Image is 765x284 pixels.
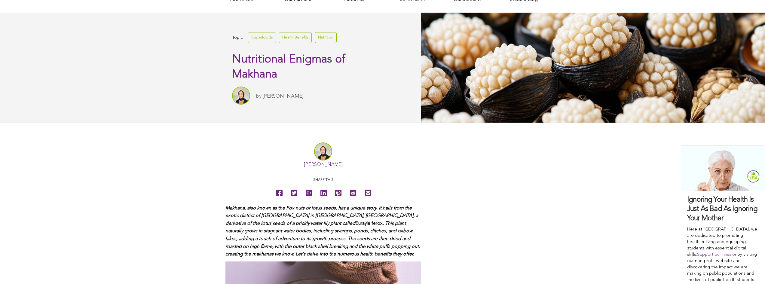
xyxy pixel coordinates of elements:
a: Superfoods [248,32,276,43]
span: Makhana, also known as the Fox nuts or lotus seeds, has a unique story. It hails from the exotic ... [225,206,418,226]
span: Topic: [232,34,243,42]
p: Eurayle ferox [225,205,421,258]
a: Nutrition [315,32,337,43]
span: by [256,94,262,99]
a: Health Benefits [279,32,312,43]
p: Share this [225,177,421,183]
span: Nutritional Enigmas of Makhana [232,54,345,80]
iframe: Chat Widget [735,255,765,284]
img: Dr. Sana Mian [232,87,250,105]
a: [PERSON_NAME] [304,162,343,167]
span: . This plant naturally grows in stagnant water bodies, including swamps, ponds, ditches, and oxbo... [225,221,420,257]
a: [PERSON_NAME] [263,94,303,99]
